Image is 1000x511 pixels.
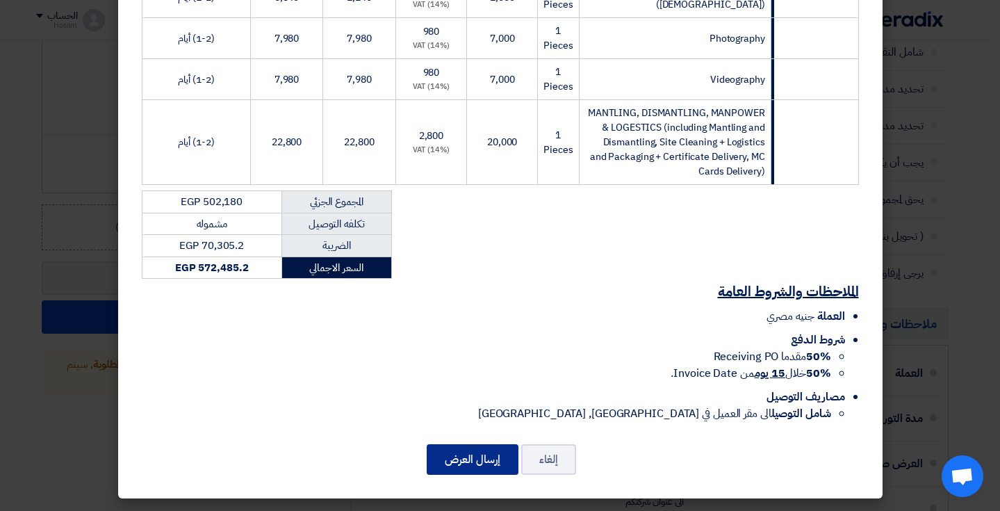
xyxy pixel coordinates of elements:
button: إلغاء [521,444,576,475]
span: 22,800 [272,135,302,149]
span: Videography [710,72,765,87]
span: 7,980 [274,72,300,87]
span: 980 [423,24,440,39]
span: (1-2) أيام [178,31,215,46]
span: 1 Pieces [543,128,573,157]
span: 20,000 [487,135,517,149]
span: 7,980 [347,72,372,87]
span: خلال من Invoice Date. [671,365,830,382]
span: 7,000 [490,31,515,46]
td: تكلفه التوصيل [281,213,391,235]
strong: EGP 572,485.2 [175,260,249,275]
div: (14%) VAT [402,145,461,156]
span: EGP 70,305.2 [179,238,244,253]
button: إرسال العرض [427,444,518,475]
u: الملاحظات والشروط العامة [718,281,859,302]
span: 22,800 [344,135,374,149]
span: مشموله [197,216,227,232]
span: 7,980 [347,31,372,46]
span: 2,800 [419,129,444,143]
td: المجموع الجزئي [281,191,391,213]
span: مقدما Receiving PO [714,348,831,365]
span: Photography [710,31,765,46]
span: العملة [817,308,844,325]
a: Open chat [942,455,983,497]
strong: 50% [806,348,831,365]
td: الضريبة [281,235,391,257]
div: (14%) VAT [402,81,461,93]
span: 7,980 [274,31,300,46]
li: الى مقر العميل في [GEOGRAPHIC_DATA], [GEOGRAPHIC_DATA] [142,405,831,422]
span: مصاريف التوصيل [767,389,845,405]
span: شروط الدفع [791,332,844,348]
span: 1 Pieces [543,65,573,94]
span: 980 [423,65,440,80]
u: 15 يوم [755,365,785,382]
div: (14%) VAT [402,40,461,52]
td: السعر الاجمالي [281,257,391,279]
span: 1 Pieces [543,24,573,53]
strong: 50% [806,365,831,382]
span: (1-2) أيام [178,135,215,149]
strong: شامل التوصيل [771,405,831,422]
span: MANTLING, DISMANTLING, MANPOWER & LOGESTICS (including Mantling and Dismantling, Site Cleaning + ... [588,106,765,179]
td: EGP 502,180 [142,191,281,213]
span: 7,000 [490,72,515,87]
span: (1-2) أيام [178,72,215,87]
span: جنيه مصري [767,308,814,325]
